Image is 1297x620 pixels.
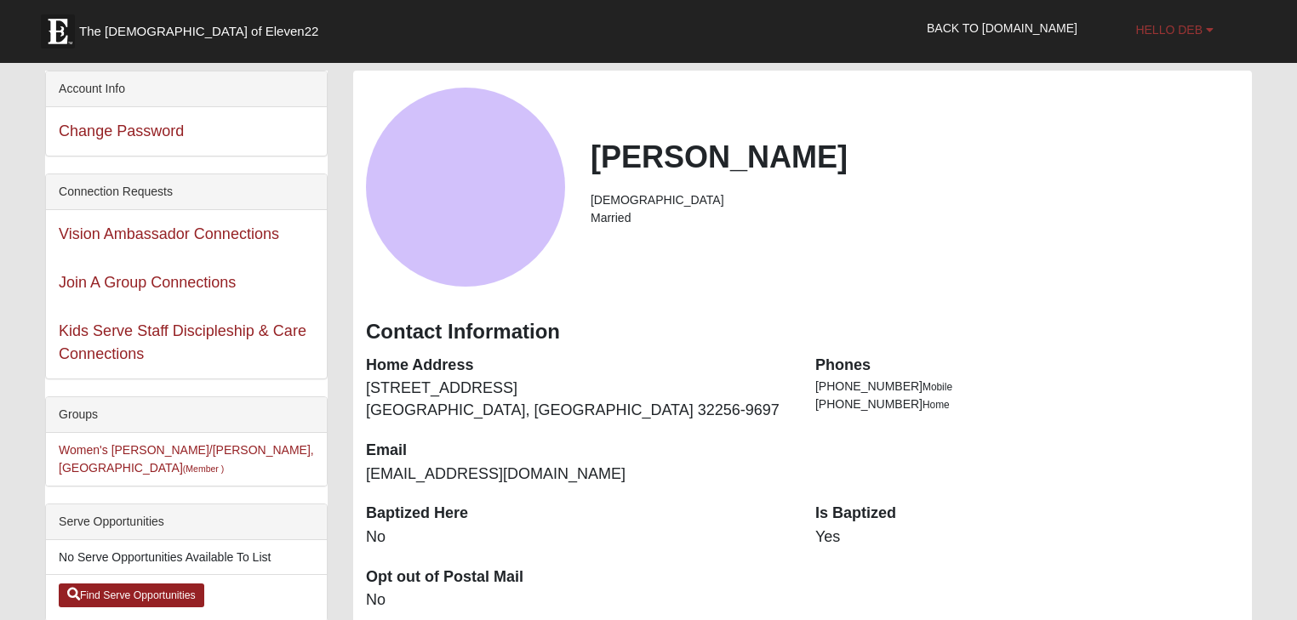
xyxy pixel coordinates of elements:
[923,381,952,393] span: Mobile
[366,88,565,287] a: View Fullsize Photo
[366,440,790,462] dt: Email
[183,464,224,474] small: (Member )
[79,23,318,40] span: The [DEMOGRAPHIC_DATA] of Eleven22
[366,503,790,525] dt: Baptized Here
[366,589,790,611] dd: No
[1135,23,1203,37] span: Hello Deb
[59,122,184,139] a: Change Password
[923,399,950,411] span: Home
[366,566,790,589] dt: Opt out of Postal Mail
[815,395,1239,413] li: [PHONE_NUMBER]
[32,6,373,48] a: The [DEMOGRAPHIC_DATA] of Eleven22
[59,225,279,242] a: Vision Ambassador Connections
[914,7,1090,49] a: Back to [DOMAIN_NAME]
[815,526,1239,549] dd: Yes
[366,464,790,486] dd: [EMAIL_ADDRESS][DOMAIN_NAME]
[41,14,75,48] img: Eleven22 logo
[591,209,1239,227] li: Married
[59,274,236,291] a: Join A Group Connections
[59,583,204,607] a: Find Serve Opportunities
[591,191,1239,209] li: [DEMOGRAPHIC_DATA]
[46,71,327,107] div: Account Info
[366,378,790,421] dd: [STREET_ADDRESS] [GEOGRAPHIC_DATA], [GEOGRAPHIC_DATA] 32256-9697
[591,139,1239,175] h2: [PERSON_NAME]
[366,355,790,377] dt: Home Address
[59,322,306,362] a: Kids Serve Staff Discipleship & Care Connections
[815,378,1239,395] li: [PHONE_NUMBER]
[59,443,314,475] a: Women's [PERSON_NAME]/[PERSON_NAME], [GEOGRAPHIC_DATA](Member )
[46,540,327,575] li: No Serve Opportunities Available To List
[46,397,327,433] div: Groups
[46,504,327,540] div: Serve Opportunities
[366,320,1239,344] h3: Contact Information
[366,526,790,549] dd: No
[815,503,1239,525] dt: Is Baptized
[46,174,327,210] div: Connection Requests
[815,355,1239,377] dt: Phones
[1123,9,1226,51] a: Hello Deb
